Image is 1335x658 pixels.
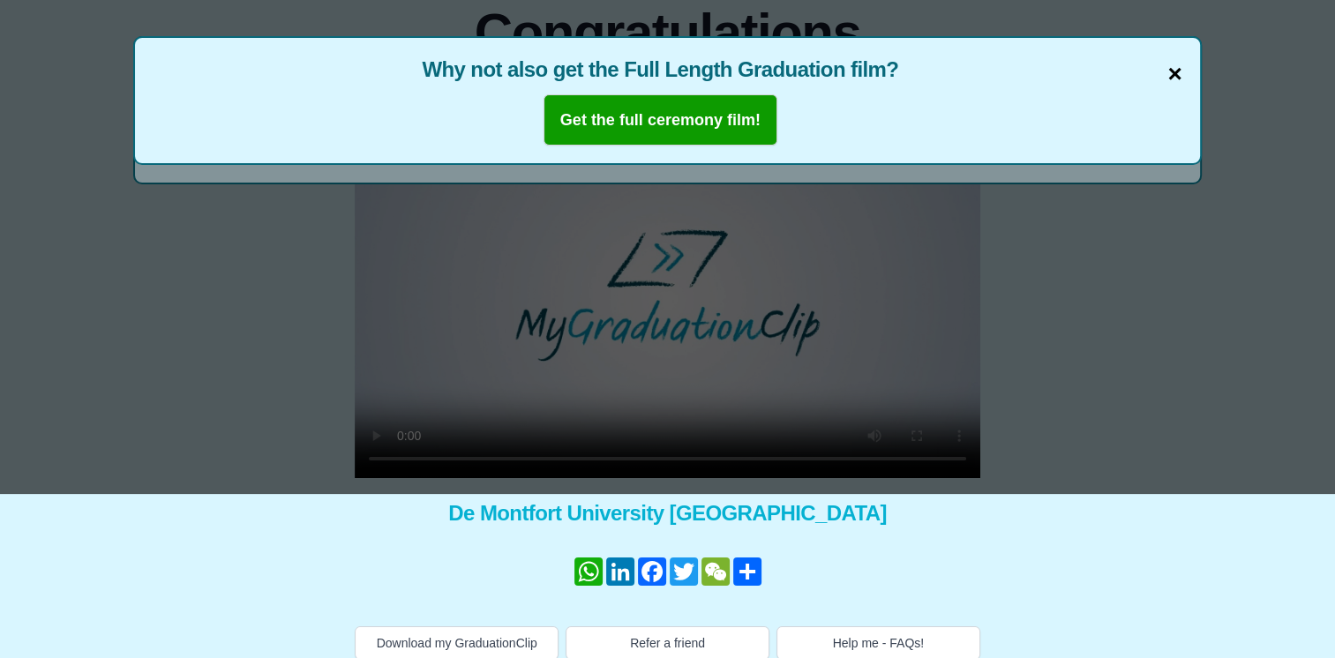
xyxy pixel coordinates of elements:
[560,111,761,129] b: Get the full ceremony film!
[153,56,1181,84] span: Why not also get the Full Length Graduation film?
[731,557,763,586] a: Share
[668,557,700,586] a: Twitter
[355,499,980,527] span: De Montfort University [GEOGRAPHIC_DATA]
[700,557,731,586] a: WeChat
[1167,56,1181,93] span: ×
[604,557,636,586] a: LinkedIn
[544,94,777,146] button: Get the full ceremony film!
[573,557,604,586] a: WhatsApp
[636,557,668,586] a: Facebook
